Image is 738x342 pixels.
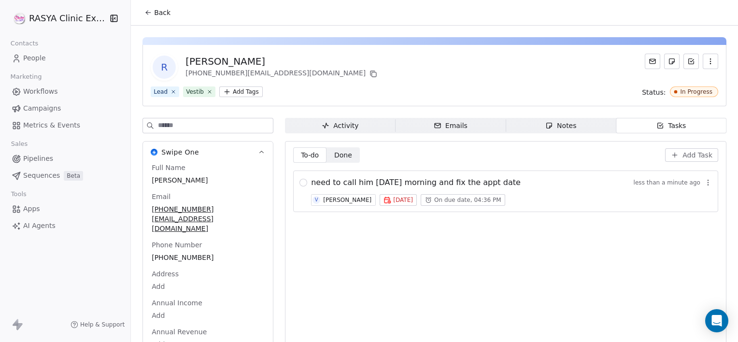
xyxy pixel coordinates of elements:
button: Add Task [665,148,718,162]
a: Pipelines [8,151,123,167]
span: RASYA Clinic External [29,12,107,25]
span: Campaigns [23,103,61,114]
button: Back [139,4,176,21]
span: Back [154,8,170,17]
span: Workflows [23,86,58,97]
button: [DATE] [380,194,417,206]
div: Activity [322,121,358,131]
span: Add [152,311,264,320]
span: less than a minute ago [634,179,700,186]
button: Swipe OneSwipe One [143,142,273,163]
span: Sales [7,137,32,151]
div: Emails [434,121,468,131]
div: In Progress [681,88,713,95]
div: [PERSON_NAME] [185,55,379,68]
a: People [8,50,123,66]
a: AI Agents [8,218,123,234]
span: Annual Income [150,298,204,308]
span: Add [152,282,264,291]
span: Apps [23,204,40,214]
span: [DATE] [393,196,413,204]
span: [PERSON_NAME] [152,175,264,185]
span: Email [150,192,172,201]
span: Tools [7,187,30,201]
img: Swipe One [151,149,157,156]
div: Open Intercom Messenger [705,309,728,332]
span: Metrics & Events [23,120,80,130]
span: Sequences [23,171,60,181]
div: Notes [545,121,576,131]
span: On due date, 04:36 PM [434,196,501,204]
div: [PHONE_NUMBER][EMAIL_ADDRESS][DOMAIN_NAME] [185,68,379,80]
span: Address [150,269,181,279]
span: Beta [64,171,83,181]
span: Pipelines [23,154,53,164]
span: need to call him [DATE] morning and fix the appt date [311,177,521,188]
span: Annual Revenue [150,327,209,337]
button: On due date, 04:36 PM [421,194,505,206]
span: AI Agents [23,221,56,231]
a: SequencesBeta [8,168,123,184]
div: Lead [154,87,168,96]
div: Vestib [186,87,204,96]
span: [PHONE_NUMBER] [152,253,264,262]
a: Campaigns [8,100,123,116]
span: R [153,56,176,79]
span: Help & Support [80,321,125,328]
a: Help & Support [71,321,125,328]
span: Add Task [682,150,712,160]
div: V [315,196,318,204]
a: Metrics & Events [8,117,123,133]
button: Add Tags [219,86,263,97]
a: Apps [8,201,123,217]
span: Contacts [6,36,43,51]
span: Marketing [6,70,46,84]
span: Full Name [150,163,187,172]
img: RASYA-Clinic%20Circle%20icon%20Transparent.png [14,13,25,24]
a: Workflows [8,84,123,100]
div: [PERSON_NAME] [323,197,371,203]
button: RASYA Clinic External [12,10,103,27]
span: Status: [642,87,666,97]
span: [PHONE_NUMBER][EMAIL_ADDRESS][DOMAIN_NAME] [152,204,264,233]
span: Done [334,150,352,160]
span: Phone Number [150,240,204,250]
span: Swipe One [161,147,199,157]
span: People [23,53,46,63]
